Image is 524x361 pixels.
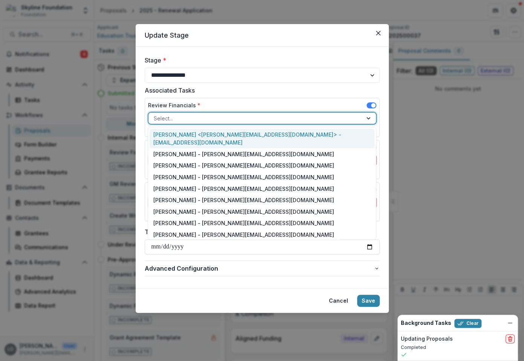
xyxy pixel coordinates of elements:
div: [PERSON_NAME] - [PERSON_NAME][EMAIL_ADDRESS][DOMAIN_NAME] [150,160,374,172]
div: [PERSON_NAME] - [PERSON_NAME][EMAIL_ADDRESS][DOMAIN_NAME] [150,194,374,206]
label: Associated Tasks [145,86,375,95]
div: [PERSON_NAME] - [PERSON_NAME][EMAIL_ADDRESS][DOMAIN_NAME] [150,171,374,183]
button: Save [357,295,380,307]
div: [PERSON_NAME] - [PERSON_NAME][EMAIL_ADDRESS][DOMAIN_NAME] [150,229,374,241]
button: Advanced Configuration [145,261,380,276]
div: [PERSON_NAME] - [PERSON_NAME][EMAIL_ADDRESS][DOMAIN_NAME] [150,183,374,195]
header: Update Stage [136,24,389,47]
div: [PERSON_NAME] - [PERSON_NAME][EMAIL_ADDRESS][DOMAIN_NAME] [150,148,374,160]
div: [PERSON_NAME] <[PERSON_NAME][EMAIL_ADDRESS][DOMAIN_NAME]> - [EMAIL_ADDRESS][DOMAIN_NAME] [150,129,374,148]
button: Clear [454,319,481,328]
label: Task Due Date [145,227,375,236]
p: Completed [401,344,515,351]
div: [PERSON_NAME] - [PERSON_NAME][EMAIL_ADDRESS][DOMAIN_NAME] [150,217,374,229]
button: Cancel [324,295,353,307]
button: delete [506,334,515,343]
button: Close [372,27,384,39]
label: Stage [145,56,375,65]
button: Dismiss [506,318,515,327]
label: Review Financials [148,101,200,109]
h2: Updating Proposals [401,336,453,342]
div: [PERSON_NAME] - [PERSON_NAME][EMAIL_ADDRESS][DOMAIN_NAME] [150,206,374,218]
h2: Background Tasks [401,320,451,326]
span: Advanced Configuration [145,264,374,273]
